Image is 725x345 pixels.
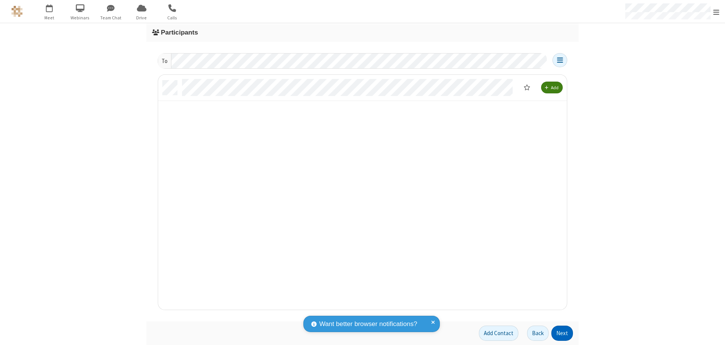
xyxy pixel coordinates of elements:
span: Webinars [66,14,94,21]
h3: Participants [152,29,573,36]
span: Want better browser notifications? [319,319,417,329]
button: Back [527,326,549,341]
span: Meet [35,14,64,21]
span: Team Chat [97,14,125,21]
button: Add Contact [479,326,518,341]
button: Moderator [518,81,535,94]
button: Add [541,82,563,93]
img: QA Selenium DO NOT DELETE OR CHANGE [11,6,23,17]
div: grid [158,75,568,310]
button: Next [551,326,573,341]
button: Open menu [552,53,567,67]
span: Add [551,85,559,90]
span: Drive [127,14,156,21]
span: Add Contact [484,329,513,337]
div: To [158,54,171,68]
span: Calls [158,14,187,21]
